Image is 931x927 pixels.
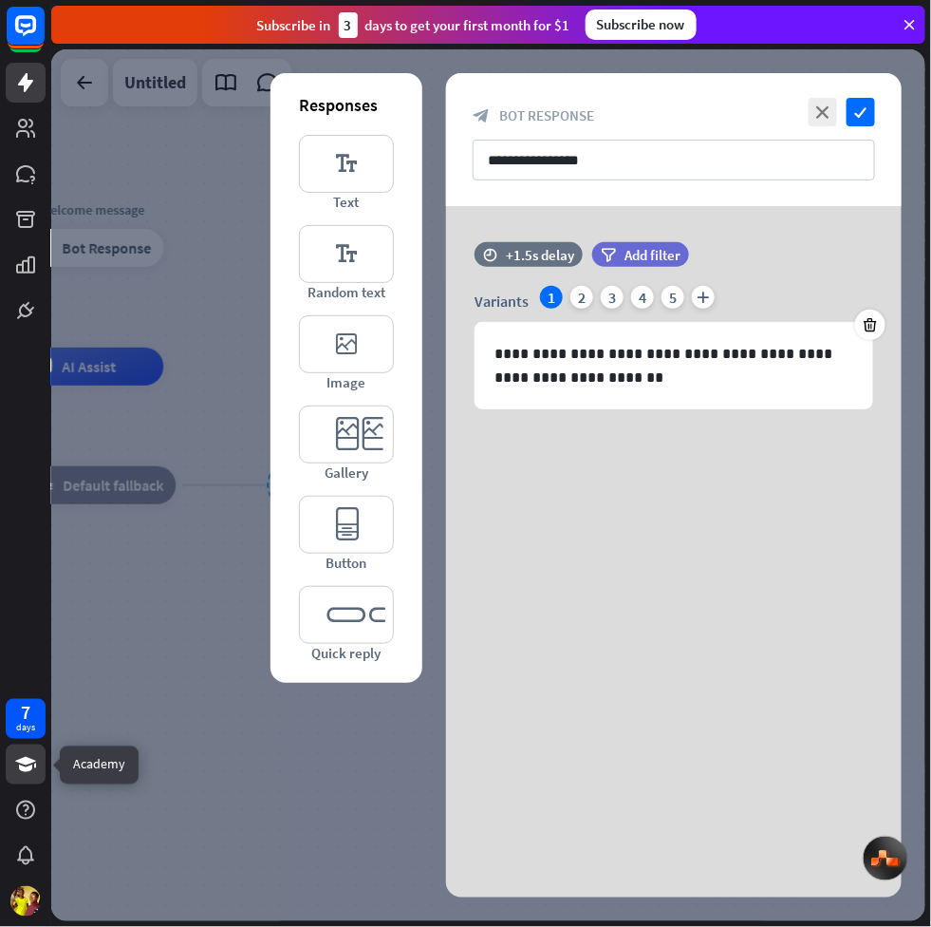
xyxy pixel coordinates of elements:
i: block_bot_response [473,107,490,124]
div: days [16,721,35,734]
a: 7 days [6,699,46,739]
div: 2 [570,286,593,309]
div: 4 [631,286,654,309]
div: 3 [601,286,624,309]
div: 5 [661,286,684,309]
div: 7 [21,704,30,721]
i: time [483,248,497,261]
span: Add filter [624,246,680,264]
i: check [847,98,875,126]
div: +1.5s delay [506,246,574,264]
div: Subscribe now [586,9,697,40]
i: close [809,98,837,126]
div: Subscribe in days to get your first month for $1 [257,12,570,38]
i: filter [601,248,616,262]
i: plus [692,286,715,309]
span: Bot Response [499,106,594,124]
div: 1 [540,286,563,309]
span: Variants [475,292,529,311]
div: 3 [339,12,358,38]
img: svg+xml,%3Csvg%20xmlns%3D%22http%3A%2F%2Fwww.w3.org%2F2000%2Fsvg%22%20width%3D%2233%22%20height%3... [870,849,902,869]
button: Open LiveChat chat widget [15,8,72,65]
